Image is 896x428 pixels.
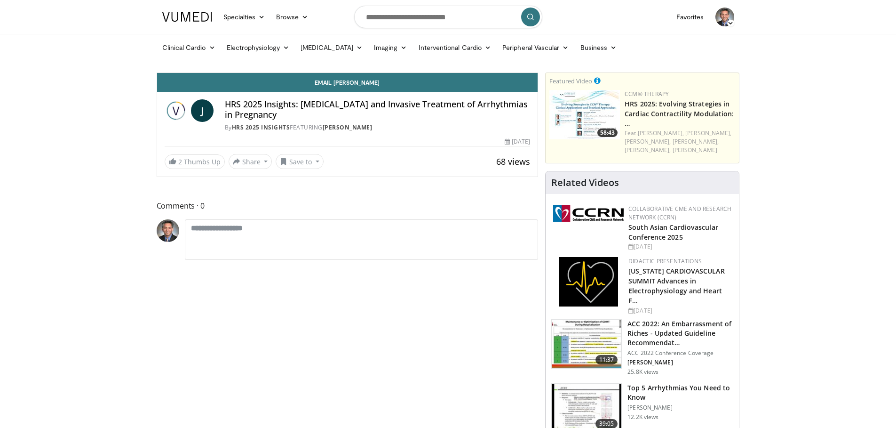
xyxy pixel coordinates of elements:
img: Avatar [715,8,734,26]
a: South Asian Cardiovascular Conference 2025 [628,223,718,242]
div: [DATE] [628,307,731,315]
img: Avatar [157,219,179,242]
p: [PERSON_NAME] [627,359,733,366]
a: [PERSON_NAME] [323,123,373,131]
a: HRS 2025 Insights [232,123,290,131]
img: VuMedi Logo [162,12,212,22]
span: 11:37 [595,355,618,364]
a: Browse [270,8,314,26]
div: [DATE] [505,137,530,146]
a: [MEDICAL_DATA] [295,38,368,57]
a: [PERSON_NAME] [673,146,717,154]
span: 68 views [496,156,530,167]
img: f3e86255-4ff1-4703-a69f-4180152321cc.150x105_q85_crop-smart_upscale.jpg [552,320,621,369]
a: 11:37 ACC 2022: An Embarrassment of Riches - Updated Guideline Recommendat… ACC 2022 Conference C... [551,319,733,376]
a: Favorites [671,8,710,26]
a: [PERSON_NAME], [638,129,684,137]
a: HRS 2025: Evolving Strategies in Cardiac Contractility Modulation: … [625,99,734,128]
a: Business [575,38,623,57]
a: CCM® Therapy [625,90,669,98]
a: [PERSON_NAME], [625,137,671,145]
a: Imaging [368,38,413,57]
div: Didactic Presentations [628,257,731,266]
div: Feat. [625,129,735,154]
small: Featured Video [549,77,592,85]
p: ACC 2022 Conference Coverage [627,349,733,357]
a: [PERSON_NAME], [673,137,719,145]
a: Collaborative CME and Research Network (CCRN) [628,205,731,221]
a: Email [PERSON_NAME] [157,73,538,92]
img: 1860aa7a-ba06-47e3-81a4-3dc728c2b4cf.png.150x105_q85_autocrop_double_scale_upscale_version-0.2.png [559,257,618,307]
img: 3f694bbe-f46e-4e2a-ab7b-fff0935bbb6c.150x105_q85_crop-smart_upscale.jpg [549,90,620,139]
span: Comments 0 [157,200,539,212]
span: 58:43 [597,129,618,137]
p: 12.2K views [627,413,658,421]
div: [DATE] [628,242,731,251]
button: Save to [276,154,324,169]
h4: HRS 2025 Insights: [MEDICAL_DATA] and Invasive Treatment of Arrhythmias in Pregnancy [225,99,531,120]
a: [PERSON_NAME], [685,129,731,137]
p: [PERSON_NAME] [627,404,733,412]
span: 2 [178,157,182,166]
a: Specialties [218,8,271,26]
input: Search topics, interventions [354,6,542,28]
h3: Top 5 Arrhythmias You Need to Know [627,383,733,402]
a: [PERSON_NAME], [625,146,671,154]
p: 25.8K views [627,368,658,376]
button: Share [229,154,272,169]
div: By FEATURING [225,123,531,132]
a: [US_STATE] CARDIOVASCULAR SUMMIT Advances in Electrophysiology and Heart F… [628,266,725,305]
a: Electrophysiology [221,38,295,57]
h4: Related Videos [551,177,619,188]
a: Clinical Cardio [157,38,221,57]
a: J [191,99,214,122]
img: a04ee3ba-8487-4636-b0fb-5e8d268f3737.png.150x105_q85_autocrop_double_scale_upscale_version-0.2.png [553,205,624,222]
a: 58:43 [549,90,620,139]
a: Interventional Cardio [413,38,497,57]
a: 2 Thumbs Up [165,154,225,169]
img: HRS 2025 Insights [165,99,187,122]
a: Peripheral Vascular [497,38,574,57]
h3: ACC 2022: An Embarrassment of Riches - Updated Guideline Recommendat… [627,319,733,347]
